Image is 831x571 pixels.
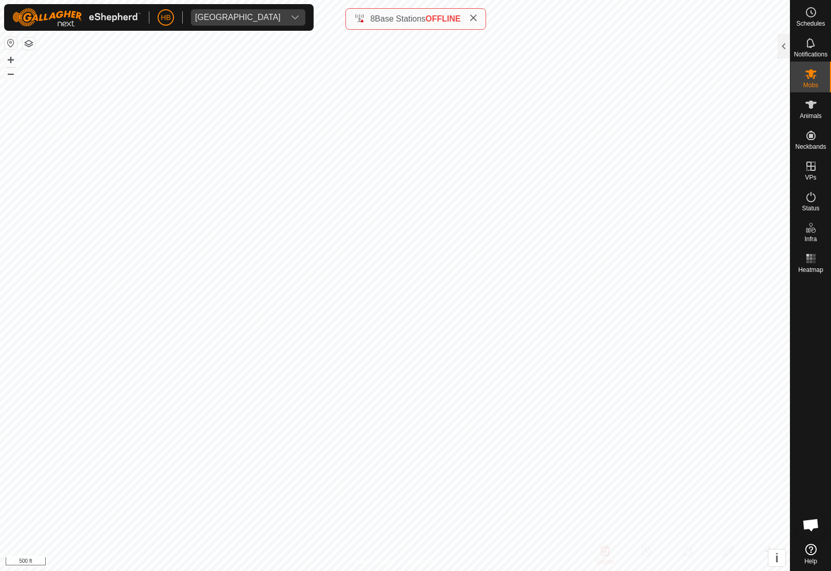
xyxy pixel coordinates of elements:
[375,14,426,23] span: Base Stations
[796,509,826,540] div: Open chat
[285,9,305,26] div: dropdown trigger
[5,54,17,66] button: +
[5,37,17,49] button: Reset Map
[798,267,823,273] span: Heatmap
[768,549,785,566] button: i
[803,82,818,88] span: Mobs
[405,558,435,567] a: Contact Us
[795,144,826,150] span: Neckbands
[804,236,817,242] span: Infra
[805,174,816,181] span: VPs
[426,14,460,23] span: OFFLINE
[5,67,17,80] button: –
[354,558,393,567] a: Privacy Policy
[775,551,779,565] span: i
[370,14,375,23] span: 8
[796,21,825,27] span: Schedules
[191,9,285,26] span: Visnaga Ranch
[800,113,822,119] span: Animals
[195,13,281,22] div: [GEOGRAPHIC_DATA]
[23,37,35,50] button: Map Layers
[790,540,831,568] a: Help
[161,12,170,23] span: HB
[794,51,827,57] span: Notifications
[802,205,819,211] span: Status
[804,558,817,564] span: Help
[12,8,141,27] img: Gallagher Logo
